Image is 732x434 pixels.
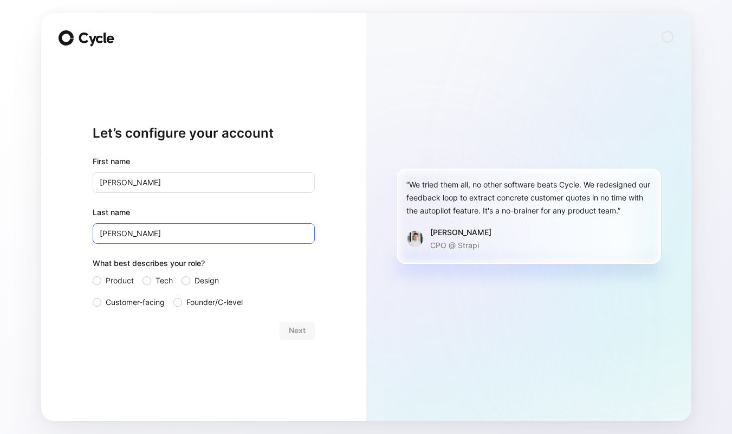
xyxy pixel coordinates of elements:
span: Design [195,274,219,287]
span: Customer-facing [106,296,165,309]
div: What best describes your role? [93,257,315,274]
h1: Let’s configure your account [93,125,315,142]
span: Product [106,274,134,287]
p: CPO @ Strapi [430,239,491,252]
div: [PERSON_NAME] [430,226,491,239]
label: Last name [93,206,315,219]
input: John [93,172,315,193]
div: First name [93,155,315,168]
input: Doe [93,223,315,244]
div: “We tried them all, no other software beats Cycle. We redesigned our feedback loop to extract con... [406,178,651,217]
span: Tech [156,274,173,287]
span: Founder/C-level [186,296,243,309]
